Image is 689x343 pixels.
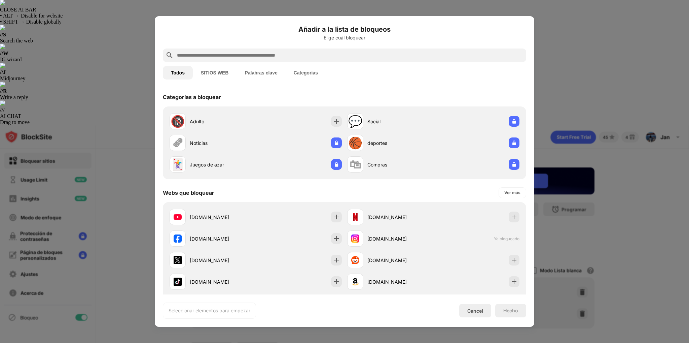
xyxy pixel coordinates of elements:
[190,214,256,221] div: [DOMAIN_NAME]
[350,158,361,171] div: 🛍
[351,235,359,243] img: favicons
[190,139,256,147] div: Noticias
[174,235,182,243] img: favicons
[174,278,182,286] img: favicons
[348,136,362,150] div: 🏀
[503,308,518,313] div: Hecho
[190,257,256,264] div: [DOMAIN_NAME]
[367,257,433,264] div: [DOMAIN_NAME]
[494,236,519,241] span: Ya bloqueado
[351,256,359,264] img: favicons
[169,307,250,314] div: Seleccionar elementos para empezar
[367,139,433,147] div: deportes
[367,278,433,285] div: [DOMAIN_NAME]
[367,214,433,221] div: [DOMAIN_NAME]
[163,189,214,196] div: Webs que bloquear
[172,136,183,150] div: 🗞
[190,235,256,242] div: [DOMAIN_NAME]
[171,158,185,171] div: 🃏
[351,213,359,221] img: favicons
[174,256,182,264] img: favicons
[190,161,256,168] div: Juegos de azar
[367,161,433,168] div: Compras
[367,235,433,242] div: [DOMAIN_NAME]
[351,278,359,286] img: favicons
[190,278,256,285] div: [DOMAIN_NAME]
[467,308,483,314] div: Cancel
[504,189,520,196] div: Ver más
[174,213,182,221] img: favicons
